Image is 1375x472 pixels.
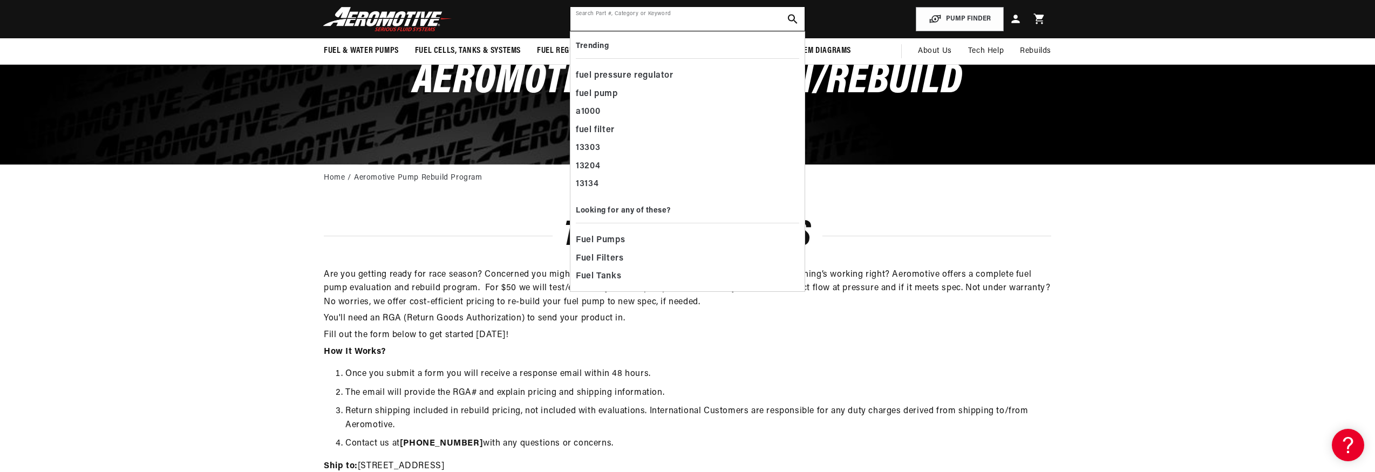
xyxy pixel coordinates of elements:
span: Rebuilds [1020,45,1051,57]
a: [PHONE_NUMBER] [400,439,483,448]
summary: Fuel Regulators [529,38,608,64]
p: Are you getting ready for race season? Concerned you might have fuel pump problem? Just want to m... [324,268,1051,310]
button: PUMP FINDER [916,7,1004,31]
div: 13134 [576,175,799,194]
span: Tech Help [968,45,1004,57]
p: You'll need an RGA (Return Goods Authorization) to send your product in. [324,312,1051,326]
strong: Ship to: [324,462,358,470]
span: Fuel Cells, Tanks & Systems [415,45,521,57]
span: Fuel Filters [576,251,624,266]
b: Looking for any of these? [576,207,671,215]
input: Search by Part Number, Category or Keyword [570,7,805,31]
span: Fuel Tanks [576,269,621,284]
span: Aeromotive Evaluation/Rebuild Program [413,60,963,140]
summary: System Diagrams [779,38,859,64]
span: System Diagrams [787,45,851,57]
button: search button [781,7,805,31]
span: Fuel & Water Pumps [324,45,399,57]
p: Fill out the form below to get started [DATE]! [324,329,1051,343]
a: Aeromotive Pump Rebuild Program [354,172,482,184]
a: About Us [910,38,960,64]
span: Fuel Regulators [537,45,600,57]
h2: THE WAY IT WORKS [324,221,1051,252]
div: fuel pump [576,85,799,104]
a: Home [324,172,345,184]
div: fuel filter [576,121,799,140]
summary: Fuel & Water Pumps [316,38,407,64]
strong: How It Works? [324,347,386,356]
span: Fuel Pumps [576,233,625,248]
li: Once you submit a form you will receive a response email within 48 hours. [345,367,1051,381]
div: a1000 [576,103,799,121]
div: 13303 [576,139,799,158]
span: About Us [918,47,952,55]
b: Trending [576,42,609,50]
li: The email will provide the RGA# and explain pricing and shipping information. [345,386,1051,400]
nav: breadcrumbs [324,172,1051,184]
li: Return shipping included in rebuild pricing, not included with evaluations. International Custome... [345,405,1051,432]
div: fuel pressure regulator [576,67,799,85]
img: Aeromotive [320,6,455,32]
div: 13204 [576,158,799,176]
summary: Rebuilds [1012,38,1059,64]
summary: Fuel Cells, Tanks & Systems [407,38,529,64]
li: Contact us at with any questions or concerns. [345,437,1051,451]
summary: Tech Help [960,38,1012,64]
